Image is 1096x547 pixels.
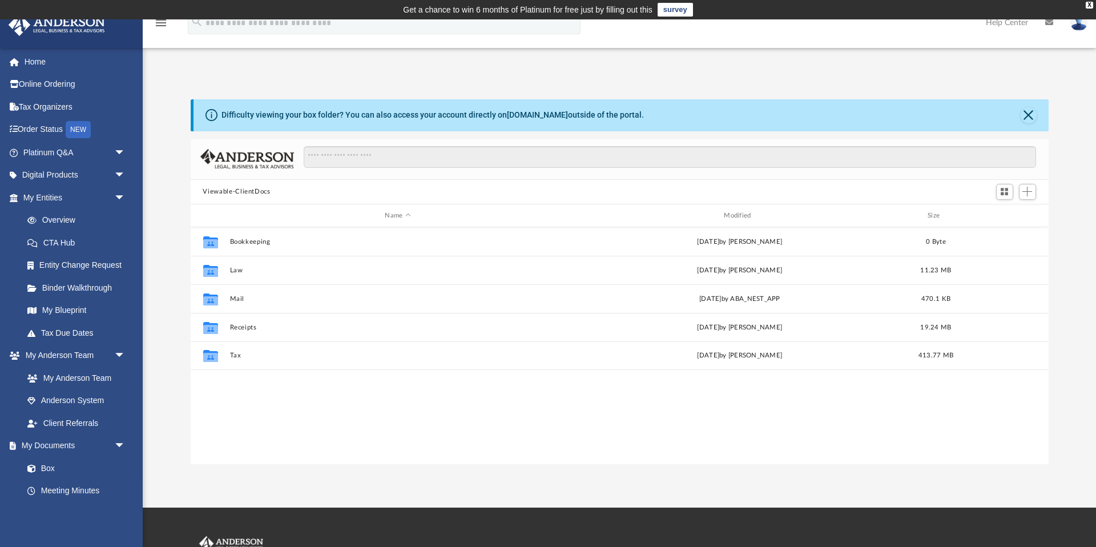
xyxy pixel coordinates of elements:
[571,266,908,276] div: [DATE] by [PERSON_NAME]
[191,15,203,28] i: search
[571,211,908,221] div: Modified
[195,211,224,221] div: id
[304,146,1035,168] input: Search files and folders
[8,118,143,142] a: Order StatusNEW
[658,3,693,17] a: survey
[964,211,1043,221] div: id
[229,352,566,360] button: Tax
[8,435,137,457] a: My Documentsarrow_drop_down
[8,164,143,187] a: Digital Productsarrow_drop_down
[571,237,908,247] div: [DATE] by [PERSON_NAME]
[920,324,951,331] span: 19.24 MB
[8,141,143,164] a: Platinum Q&Aarrow_drop_down
[8,186,143,209] a: My Entitiesarrow_drop_down
[571,294,908,304] div: [DATE] by ABA_NEST_APP
[1070,14,1087,31] img: User Pic
[918,353,953,359] span: 413.77 MB
[403,3,652,17] div: Get a chance to win 6 months of Platinum for free just by filling out this
[16,231,143,254] a: CTA Hub
[229,295,566,303] button: Mail
[507,110,568,119] a: [DOMAIN_NAME]
[114,344,137,368] span: arrow_drop_down
[16,299,137,322] a: My Blueprint
[16,412,137,435] a: Client Referrals
[66,121,91,138] div: NEW
[114,141,137,164] span: arrow_drop_down
[114,164,137,187] span: arrow_drop_down
[16,457,131,480] a: Box
[16,321,143,344] a: Tax Due Dates
[5,14,108,36] img: Anderson Advisors Platinum Portal
[229,238,566,246] button: Bookkeeping
[8,73,143,96] a: Online Ordering
[16,480,137,502] a: Meeting Minutes
[221,109,644,121] div: Difficulty viewing your box folder? You can also access your account directly on outside of the p...
[571,323,908,333] div: [DATE] by [PERSON_NAME]
[16,502,131,525] a: Forms Library
[16,389,137,412] a: Anderson System
[1019,184,1036,200] button: Add
[16,254,143,277] a: Entity Change Request
[8,50,143,73] a: Home
[154,16,168,30] i: menu
[229,267,566,274] button: Law
[921,296,950,302] span: 470.1 KB
[229,211,566,221] div: Name
[114,435,137,458] span: arrow_drop_down
[16,276,143,299] a: Binder Walkthrough
[154,22,168,30] a: menu
[16,209,143,232] a: Overview
[16,367,131,389] a: My Anderson Team
[571,351,908,361] div: [DATE] by [PERSON_NAME]
[1086,2,1093,9] div: close
[203,187,270,197] button: Viewable-ClientDocs
[913,211,958,221] div: Size
[1021,107,1037,123] button: Close
[191,227,1049,464] div: grid
[8,95,143,118] a: Tax Organizers
[229,324,566,331] button: Receipts
[926,239,946,245] span: 0 Byte
[8,344,137,367] a: My Anderson Teamarrow_drop_down
[920,267,951,273] span: 11.23 MB
[114,186,137,210] span: arrow_drop_down
[996,184,1013,200] button: Switch to Grid View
